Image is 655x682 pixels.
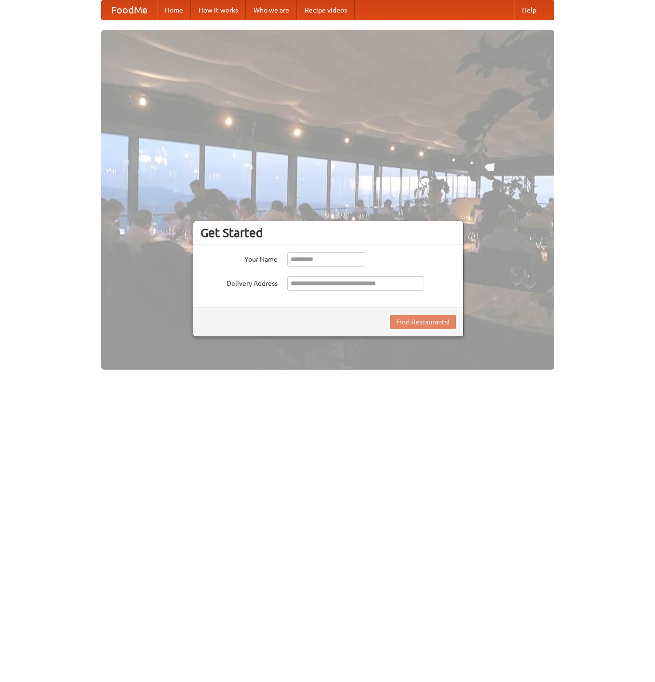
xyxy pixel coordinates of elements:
[201,276,278,288] label: Delivery Address
[191,0,246,20] a: How it works
[102,0,157,20] a: FoodMe
[201,252,278,264] label: Your Name
[201,226,456,240] h3: Get Started
[246,0,297,20] a: Who we are
[514,0,544,20] a: Help
[157,0,191,20] a: Home
[297,0,355,20] a: Recipe videos
[390,315,456,329] button: Find Restaurants!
